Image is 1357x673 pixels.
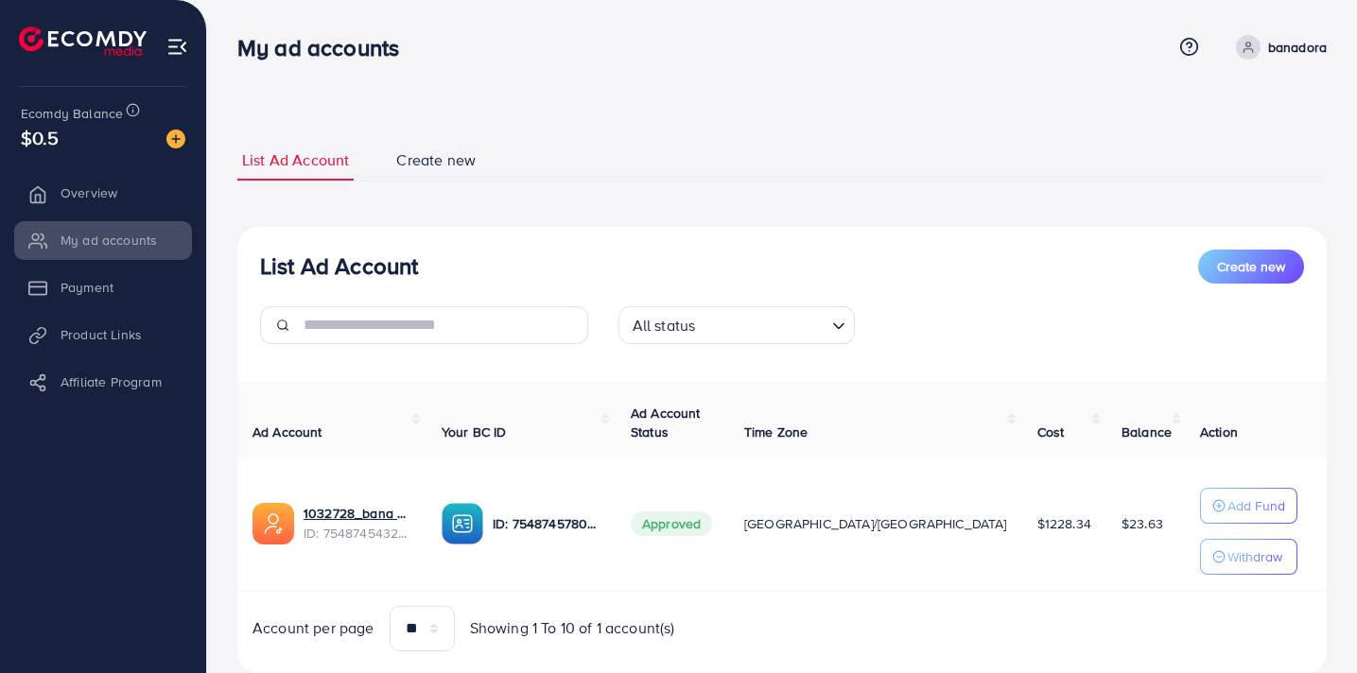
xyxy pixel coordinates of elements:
[493,512,600,535] p: ID: 7548745780125483025
[1268,36,1327,59] p: banadora
[252,617,374,639] span: Account per page
[1217,257,1285,276] span: Create new
[21,104,123,123] span: Ecomdy Balance
[1037,514,1091,533] span: $1228.34
[1200,539,1297,575] button: Withdraw
[629,312,700,339] span: All status
[21,124,60,151] span: $0.5
[304,504,411,523] a: 1032728_bana dor ad account 1_1757579407255
[166,129,185,148] img: image
[237,34,414,61] h3: My ad accounts
[260,252,418,280] h3: List Ad Account
[1227,545,1282,568] p: Withdraw
[1200,488,1297,524] button: Add Fund
[396,149,476,171] span: Create new
[744,514,1007,533] span: [GEOGRAPHIC_DATA]/[GEOGRAPHIC_DATA]
[631,511,712,536] span: Approved
[166,36,188,58] img: menu
[470,617,675,639] span: Showing 1 To 10 of 1 account(s)
[304,524,411,543] span: ID: 7548745432170184711
[242,149,349,171] span: List Ad Account
[618,306,855,344] div: Search for option
[1227,494,1285,517] p: Add Fund
[1122,514,1163,533] span: $23.63
[701,308,824,339] input: Search for option
[631,404,701,441] span: Ad Account Status
[1228,35,1327,60] a: banadora
[19,26,147,56] img: logo
[1122,423,1172,441] span: Balance
[252,503,294,544] img: ic-ads-acc.e4c84228.svg
[442,503,483,544] img: ic-ba-acc.ded83a64.svg
[304,504,411,543] div: <span class='underline'>1032728_bana dor ad account 1_1757579407255</span></br>7548745432170184711
[252,423,322,441] span: Ad Account
[442,423,507,441] span: Your BC ID
[1200,423,1238,441] span: Action
[744,423,808,441] span: Time Zone
[1198,250,1304,284] button: Create new
[1037,423,1065,441] span: Cost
